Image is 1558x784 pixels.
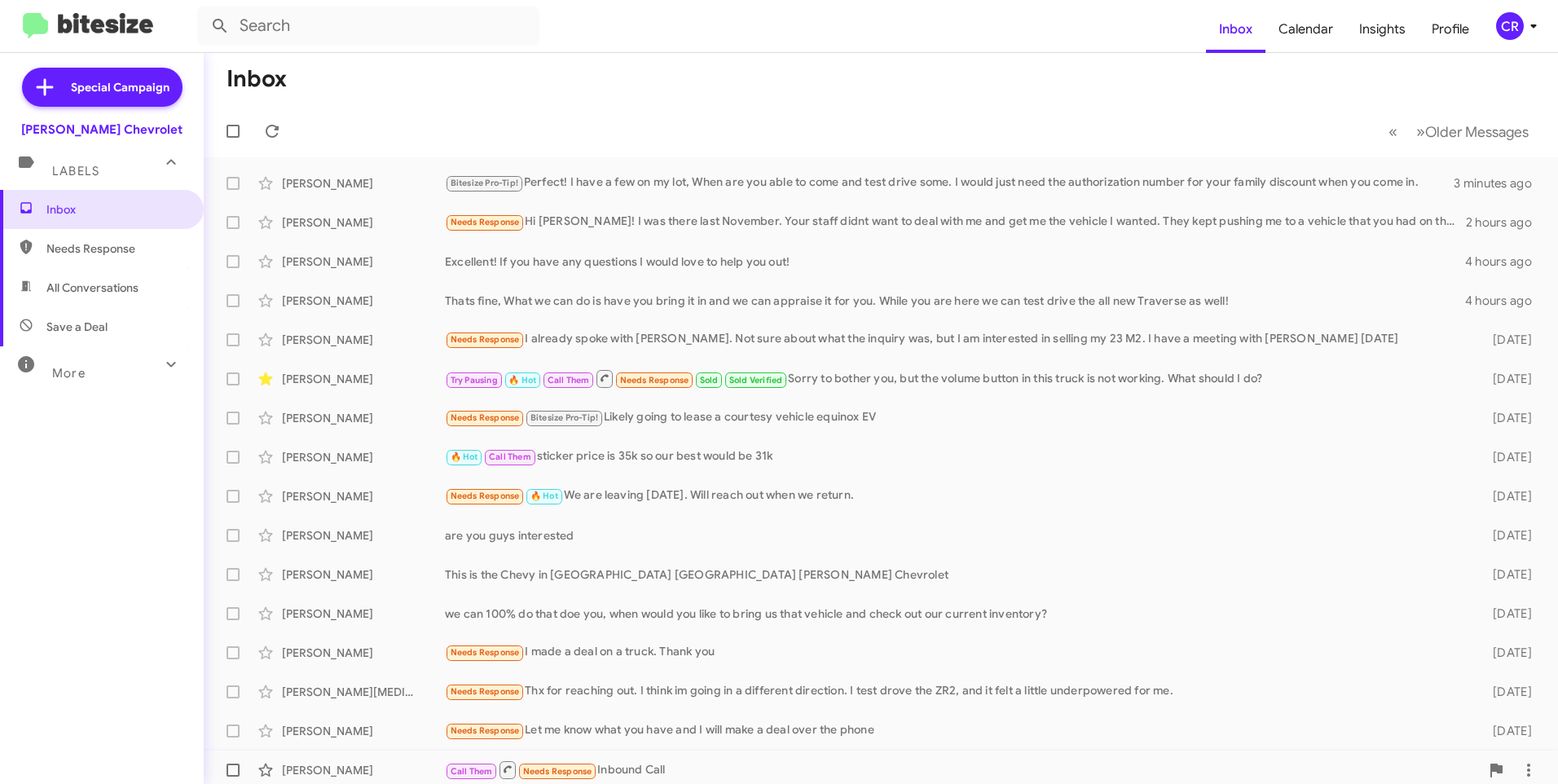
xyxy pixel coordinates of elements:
[451,412,520,423] span: Needs Response
[1389,121,1397,142] span: «
[52,366,86,381] span: More
[620,375,689,385] span: Needs Response
[451,451,478,462] span: 🔥 Hot
[282,762,445,778] div: [PERSON_NAME]
[445,174,1454,192] div: Perfect! I have a few on my lot, When are you able to come and test drive some. I would just need...
[71,79,169,95] span: Special Campaign
[445,527,1467,544] div: are you guys interested
[1467,410,1545,426] div: [DATE]
[1466,214,1545,231] div: 2 hours ago
[451,766,493,777] span: Call Them
[1467,449,1545,465] div: [DATE]
[445,253,1465,270] div: Excellent! If you have any questions I would love to help you out!
[1379,115,1407,148] button: Previous
[1467,684,1545,700] div: [DATE]
[282,332,445,348] div: [PERSON_NAME]
[1425,123,1529,141] span: Older Messages
[451,178,518,188] span: Bitesize Pro-Tip!
[1406,115,1538,148] button: Next
[1465,253,1545,270] div: 4 hours ago
[729,375,783,385] span: Sold Verified
[445,213,1466,231] div: Hi [PERSON_NAME]! I was there last November. Your staff didnt want to deal with me and get me the...
[282,175,445,192] div: [PERSON_NAME]
[445,447,1467,466] div: sticker price is 35k so our best would be 31k
[508,375,536,385] span: 🔥 Hot
[1454,175,1545,192] div: 3 minutes ago
[451,686,520,697] span: Needs Response
[282,684,445,700] div: [PERSON_NAME][MEDICAL_DATA]
[1346,6,1419,53] a: Insights
[22,68,183,107] a: Special Campaign
[530,491,558,501] span: 🔥 Hot
[445,330,1467,349] div: I already spoke with [PERSON_NAME]. Not sure about what the inquiry was, but I am interested in s...
[46,240,185,257] span: Needs Response
[451,647,520,658] span: Needs Response
[282,371,445,387] div: [PERSON_NAME]
[445,487,1467,505] div: We are leaving [DATE]. Will reach out when we return.
[445,368,1467,389] div: Sorry to bother you, but the volume button in this truck is not working. What should I do?
[445,643,1467,662] div: I made a deal on a truck. Thank you
[523,766,592,777] span: Needs Response
[548,375,590,385] span: Call Them
[445,606,1467,622] div: we can 100% do that doe you, when would you like to bring us that vehicle and check out our curre...
[52,164,99,178] span: Labels
[282,606,445,622] div: [PERSON_NAME]
[21,121,183,138] div: [PERSON_NAME] Chevrolet
[445,760,1480,780] div: Inbound Call
[700,375,719,385] span: Sold
[451,217,520,227] span: Needs Response
[1482,12,1540,40] button: CR
[282,527,445,544] div: [PERSON_NAME]
[227,66,287,92] h1: Inbox
[451,334,520,345] span: Needs Response
[46,319,108,335] span: Save a Deal
[1467,645,1545,661] div: [DATE]
[1467,371,1545,387] div: [DATE]
[1467,488,1545,504] div: [DATE]
[489,451,531,462] span: Call Them
[1467,527,1545,544] div: [DATE]
[282,253,445,270] div: [PERSON_NAME]
[1206,6,1265,53] a: Inbox
[1265,6,1346,53] a: Calendar
[282,488,445,504] div: [PERSON_NAME]
[282,410,445,426] div: [PERSON_NAME]
[1416,121,1425,142] span: »
[1419,6,1482,53] a: Profile
[1467,332,1545,348] div: [DATE]
[1465,293,1545,309] div: 4 hours ago
[445,293,1465,309] div: Thats fine, What we can do is have you bring it in and we can appraise it for you. While you are ...
[445,682,1467,701] div: Thx for reaching out. I think im going in a different direction. I test drove the ZR2, and it fel...
[530,412,598,423] span: Bitesize Pro-Tip!
[1496,12,1524,40] div: CR
[282,214,445,231] div: [PERSON_NAME]
[282,645,445,661] div: [PERSON_NAME]
[445,408,1467,427] div: Likely going to lease a courtesy vehicle equinox EV
[1467,723,1545,739] div: [DATE]
[282,293,445,309] div: [PERSON_NAME]
[282,449,445,465] div: [PERSON_NAME]
[451,491,520,501] span: Needs Response
[1380,115,1538,148] nav: Page navigation example
[445,721,1467,740] div: Let me know what you have and I will make a deal over the phone
[282,566,445,583] div: [PERSON_NAME]
[1467,606,1545,622] div: [DATE]
[46,201,185,218] span: Inbox
[451,725,520,736] span: Needs Response
[445,566,1467,583] div: This is the Chevy in [GEOGRAPHIC_DATA] [GEOGRAPHIC_DATA] [PERSON_NAME] Chevrolet
[282,723,445,739] div: [PERSON_NAME]
[451,375,498,385] span: Try Pausing
[46,280,139,296] span: All Conversations
[197,7,539,46] input: Search
[1467,566,1545,583] div: [DATE]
